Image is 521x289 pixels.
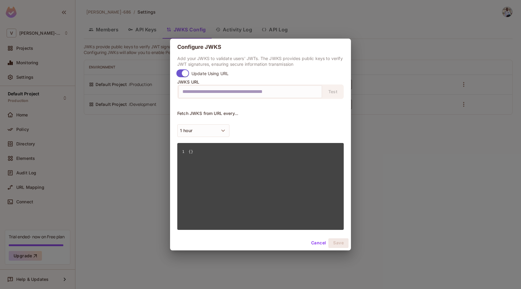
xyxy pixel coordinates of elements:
h2: Configure JWKS [170,39,351,56]
p: Fetch JWKS from URL every... [177,111,344,116]
p: JWKS URL [177,80,344,84]
button: 1 hour [177,124,229,137]
span: 1 [182,149,188,155]
button: Test [323,87,343,97]
span: Update Using URL [191,71,229,76]
p: Add your JWKS to validate users' JWTs. The JWKS provides public keys to verify JWT signatures, en... [177,56,344,67]
button: Cancel [309,238,328,248]
span: {} [188,149,193,154]
button: Save [328,238,349,248]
